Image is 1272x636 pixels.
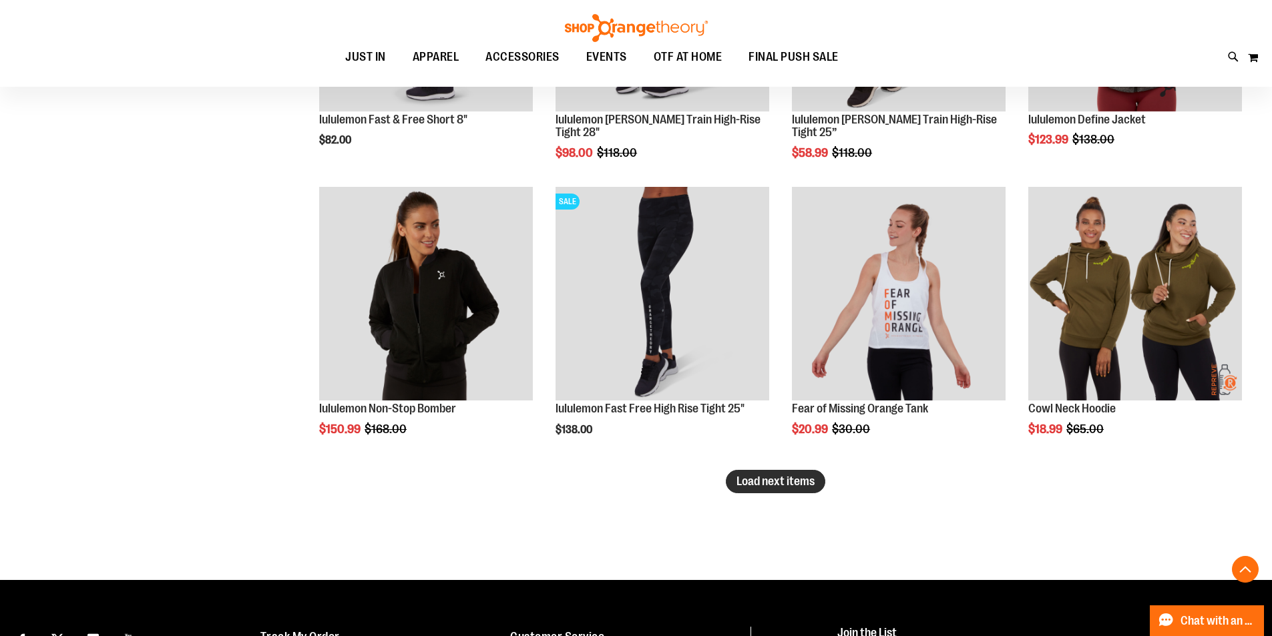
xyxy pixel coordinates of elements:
a: Cowl Neck Hoodie [1028,402,1116,415]
a: Product image for Cowl Neck Hoodie [1028,187,1242,402]
button: Back To Top [1232,556,1259,583]
span: SALE [556,194,580,210]
span: EVENTS [586,42,627,72]
span: $30.00 [832,422,872,436]
div: product [549,180,776,470]
span: $138.00 [556,424,594,436]
a: Product image for lululemon Fast Free High Rise Tight 25"SALE [556,187,769,402]
span: $82.00 [319,134,353,146]
span: OTF AT HOME [654,42,722,72]
a: ACCESSORIES [472,42,573,73]
div: product [312,180,540,470]
button: Chat with an Expert [1150,605,1265,636]
span: $118.00 [832,146,874,160]
span: $98.00 [556,146,595,160]
img: Shop Orangetheory [563,14,710,42]
a: JUST IN [332,42,399,73]
span: $65.00 [1066,422,1106,436]
a: Product image for lululemon Non-Stop Bomber [319,187,533,402]
span: $138.00 [1072,133,1116,146]
img: Product image for lululemon Fast Free High Rise Tight 25" [556,187,769,400]
a: lululemon Non-Stop Bomber [319,402,456,415]
a: Fear of Missing Orange Tank [792,402,928,415]
img: Product image for Fear of Missing Orange Tank [792,187,1006,400]
span: $18.99 [1028,422,1064,436]
span: $58.99 [792,146,830,160]
span: $168.00 [365,422,409,436]
a: lululemon [PERSON_NAME] Train High-Rise Tight 28" [556,113,761,139]
img: Product image for Cowl Neck Hoodie [1028,187,1242,400]
span: $20.99 [792,422,830,436]
a: lululemon Fast & Free Short 8" [319,113,467,126]
span: $150.99 [319,422,363,436]
span: Chat with an Expert [1181,615,1256,627]
span: $118.00 [597,146,639,160]
span: APPAREL [413,42,459,72]
span: ACCESSORIES [485,42,560,72]
span: $123.99 [1028,133,1070,146]
a: Product image for Fear of Missing Orange Tank [792,187,1006,402]
a: FINAL PUSH SALE [735,42,852,73]
a: APPAREL [399,42,473,72]
div: product [785,180,1012,470]
span: JUST IN [345,42,386,72]
button: Load next items [726,470,825,493]
img: Product image for lululemon Non-Stop Bomber [319,187,533,400]
span: FINAL PUSH SALE [749,42,839,72]
div: product [1022,180,1249,470]
a: OTF AT HOME [640,42,736,73]
a: lululemon Define Jacket [1028,113,1146,126]
a: EVENTS [573,42,640,73]
a: lululemon [PERSON_NAME] Train High-Rise Tight 25” [792,113,997,139]
a: lululemon Fast Free High Rise Tight 25" [556,402,745,415]
span: Load next items [736,474,815,488]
